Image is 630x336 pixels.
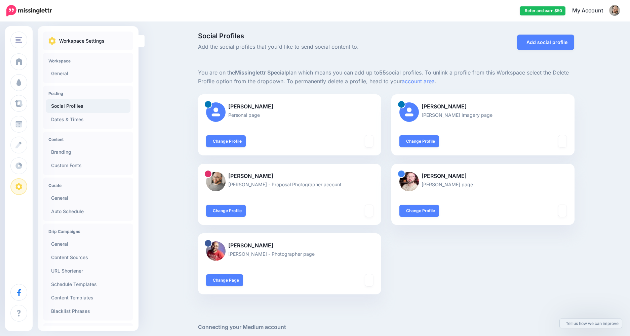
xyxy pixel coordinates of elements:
[46,145,130,159] a: Branding
[48,229,128,234] h4: Drip Campaigns
[48,91,128,96] h4: Posting
[46,291,130,304] a: Content Templates
[48,183,128,188] h4: Curate
[206,241,226,261] img: 293272096_733569317667790_8278646181461342538_n-bsa134236.jpg
[46,264,130,278] a: URL Shortener
[399,135,439,147] a: Change Profile
[15,37,22,43] img: menu.png
[206,111,373,119] p: Personal page
[198,43,446,51] span: Add the social profiles that you'd like to send social content to.
[206,102,373,111] p: [PERSON_NAME]
[46,251,130,264] a: Content Sources
[46,113,130,126] a: Dates & Times
[399,172,566,181] p: [PERSON_NAME]
[6,5,52,16] img: Missinglettr
[206,250,373,258] p: [PERSON_NAME] - Photographer page
[565,3,620,19] a: My Account
[46,159,130,172] a: Custom Fonts
[520,6,565,15] a: Refer and earn $50
[206,135,246,147] a: Change Profile
[206,172,373,181] p: [PERSON_NAME]
[517,35,574,50] a: Add social profile
[399,111,566,119] p: [PERSON_NAME] Imagery page
[46,67,130,80] a: General
[48,58,128,63] h4: Workspace
[379,69,386,76] b: 55
[399,181,566,188] p: [PERSON_NAME] page
[560,319,622,328] a: Tell us how we can improve
[46,237,130,251] a: General
[206,274,243,286] a: Change Page
[46,99,130,113] a: Social Profiles
[46,205,130,218] a: Auto Schedule
[206,241,373,250] p: [PERSON_NAME]
[198,68,575,86] p: You are on the plan which means you can add up to social profiles. To unlink a profile from this ...
[46,278,130,291] a: Schedule Templates
[206,205,246,217] a: Change Profile
[399,205,439,217] a: Change Profile
[46,304,130,318] a: Blacklist Phrases
[198,323,575,331] h5: Connecting your Medium account
[399,172,419,191] img: AAcHTtcBCNpun1ljofrCfxvntSGaKB98Cg21hlB6M2CMCh6FLNZIs96-c-77424.png
[198,33,446,39] span: Social Profiles
[399,102,419,122] img: user_default_image.png
[48,37,56,45] img: settings.png
[206,172,226,191] img: 367970769_252280834413667_3871055010744689418_n-bsa134239.jpg
[402,78,435,85] a: account area
[399,102,566,111] p: [PERSON_NAME]
[59,37,105,45] p: Workspace Settings
[46,191,130,205] a: General
[206,102,226,122] img: user_default_image.png
[206,181,373,188] p: [PERSON_NAME] - Proposal Photographer account
[235,69,286,76] b: Missinglettr Special
[48,137,128,142] h4: Content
